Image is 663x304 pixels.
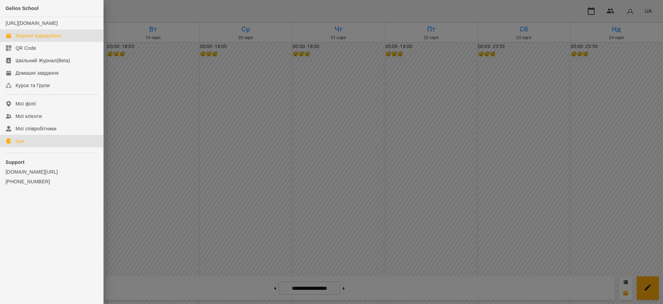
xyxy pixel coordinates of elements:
[6,6,39,11] span: Gelios School
[16,100,36,107] div: Мої філії
[16,82,50,89] div: Курси та Групи
[16,70,58,76] div: Домашні завдання
[16,113,42,120] div: Мої клієнти
[16,138,24,145] div: Ігри
[6,168,98,175] a: [DOMAIN_NAME][URL]
[6,159,98,166] p: Support
[16,125,57,132] div: Мої співробітники
[16,45,36,52] div: QR Code
[16,57,70,64] div: Шкільний Журнал(Beta)
[6,20,58,26] a: [URL][DOMAIN_NAME]
[6,178,98,185] a: [PHONE_NUMBER]
[16,32,61,39] div: Журнал відвідувань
